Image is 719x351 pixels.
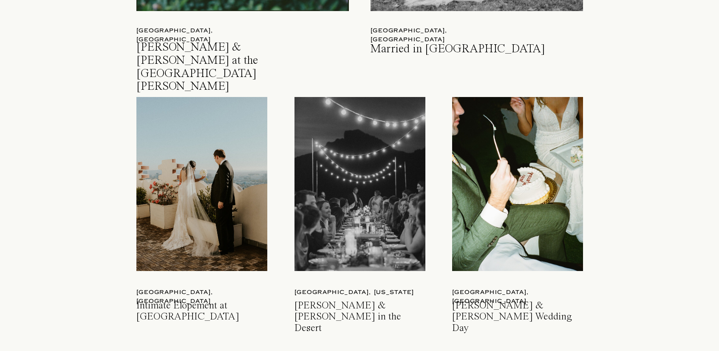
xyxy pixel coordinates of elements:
[136,41,307,63] a: [PERSON_NAME] & [PERSON_NAME] at the [GEOGRAPHIC_DATA][PERSON_NAME]
[136,300,269,322] a: Intimate Elopement at [GEOGRAPHIC_DATA]
[136,288,272,297] a: [GEOGRAPHIC_DATA], [GEOGRAPHIC_DATA]
[371,26,507,35] a: [GEOGRAPHIC_DATA], [GEOGRAPHIC_DATA]
[452,300,585,322] a: [PERSON_NAME] & [PERSON_NAME] Wedding Day
[294,300,427,322] a: [PERSON_NAME] & [PERSON_NAME] in the Desert
[452,288,588,297] a: [GEOGRAPHIC_DATA], [GEOGRAPHIC_DATA]
[371,43,573,65] a: Married in [GEOGRAPHIC_DATA]
[294,288,430,297] a: [GEOGRAPHIC_DATA], [US_STATE]
[136,26,272,35] a: [GEOGRAPHIC_DATA], [GEOGRAPHIC_DATA]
